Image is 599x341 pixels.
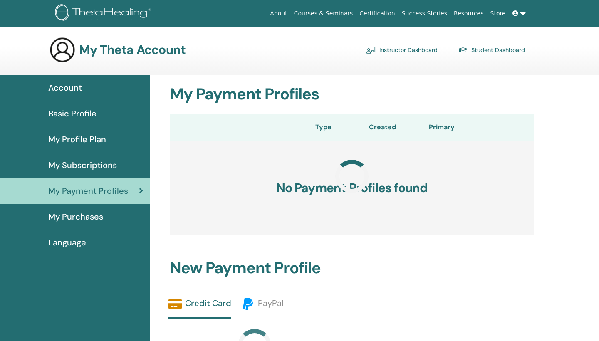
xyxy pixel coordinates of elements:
[168,297,231,319] a: Credit Card
[399,6,450,21] a: Success Stories
[165,259,539,278] h2: New Payment Profile
[48,185,128,197] span: My Payment Profiles
[48,159,117,171] span: My Subscriptions
[241,297,255,311] img: paypal.svg
[291,6,356,21] a: Courses & Seminars
[258,298,283,309] span: PayPal
[458,47,468,54] img: graduation-cap.svg
[458,43,525,57] a: Student Dashboard
[356,6,398,21] a: Certification
[55,4,154,23] img: logo.png
[48,82,82,94] span: Account
[48,236,86,249] span: Language
[79,42,186,57] h3: My Theta Account
[450,6,487,21] a: Resources
[366,46,376,54] img: chalkboard-teacher.svg
[165,85,539,104] h2: My Payment Profiles
[48,107,97,120] span: Basic Profile
[48,210,103,223] span: My Purchases
[487,6,509,21] a: Store
[48,133,106,146] span: My Profile Plan
[267,6,290,21] a: About
[49,37,76,63] img: generic-user-icon.jpg
[168,297,182,311] img: credit-card-solid.svg
[366,43,438,57] a: Instructor Dashboard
